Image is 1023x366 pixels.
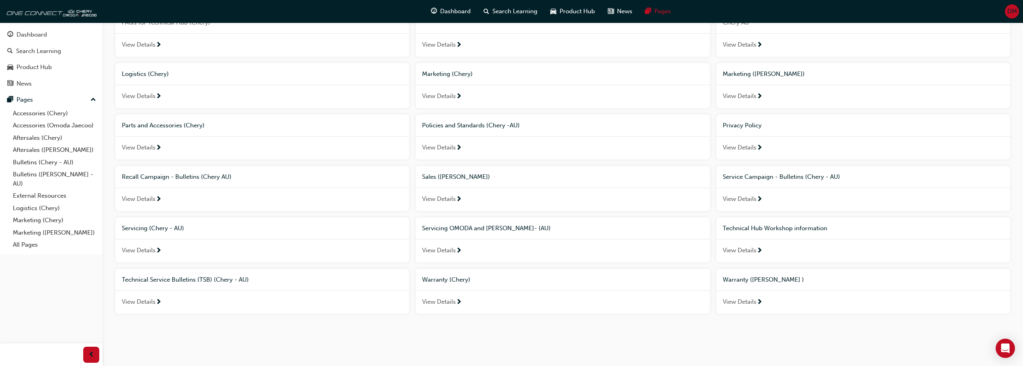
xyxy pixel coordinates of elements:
a: FAQFAQs for Technical Hub (Chery)View Details [115,2,409,57]
span: Parts and Accessories (Chery) [122,122,205,129]
span: View Details [422,40,456,49]
a: Accessories (Chery) [10,107,99,120]
a: Sales ([PERSON_NAME])View Details [416,166,709,211]
a: guage-iconDashboard [424,3,477,20]
span: next-icon [456,247,462,255]
span: next-icon [456,93,462,100]
a: Service Campaign - Bulletins (Chery - AU)View Details [716,166,1010,211]
a: Search Learning [3,44,99,59]
a: External Resources [10,190,99,202]
a: Aftersales (Chery) [10,132,99,144]
span: Technical Service Bulletins (TSB) (Chery - AU) [122,276,249,283]
span: news-icon [7,80,13,88]
span: next-icon [156,299,162,306]
span: next-icon [756,145,763,152]
span: Marketing (Chery) [422,70,473,78]
span: View Details [723,194,756,204]
a: Bulletins (Chery - AU) [10,156,99,169]
a: news-iconNews [601,3,639,20]
span: News [617,7,632,16]
a: car-iconProduct Hub [544,3,601,20]
span: View Details [122,194,156,204]
span: Servicing (Chery - AU) [122,225,184,232]
div: Dashboard [16,30,47,39]
span: View Details [422,92,456,101]
img: oneconnect [4,3,96,19]
div: Product Hub [16,63,52,72]
span: news-icon [608,6,614,16]
span: up-icon [90,95,96,105]
span: search-icon [484,6,489,16]
span: View Details [723,246,756,255]
span: View Details [422,246,456,255]
div: Pages [16,95,33,104]
a: Marketing (Chery) [10,214,99,227]
span: View Details [422,194,456,204]
a: Fluid SpecificationsChery AUView Details [716,2,1010,57]
a: News [3,76,99,91]
span: next-icon [456,42,462,49]
a: Privacy PolicyView Details [716,115,1010,159]
span: View Details [122,143,156,152]
span: Logistics (Chery) [122,70,169,78]
span: next-icon [156,93,162,100]
button: Pages [3,92,99,107]
span: Product Hub [560,7,595,16]
span: Policies and Standards (Chery -AU) [422,122,520,129]
a: Logistics (Chery)View Details [115,63,409,108]
span: next-icon [756,93,763,100]
span: prev-icon [88,350,94,360]
a: Parts and Accessories (Chery)View Details [115,115,409,159]
div: Open Intercom Messenger [996,339,1015,358]
a: Servicing OMODA and [PERSON_NAME]- (AU)View Details [416,217,709,262]
span: Technical Hub Workshop information [723,225,827,232]
span: View Details [122,246,156,255]
span: View Details [122,92,156,101]
span: next-icon [456,196,462,203]
span: View Details [723,297,756,307]
a: All Pages [10,239,99,251]
div: Search Learning [16,47,61,56]
span: View Details [422,143,456,152]
span: View Details [122,297,156,307]
span: search-icon [7,48,13,55]
a: Servicing (Chery - AU)View Details [115,217,409,262]
a: Dashboard [3,27,99,42]
a: Recall Campaign - Bulletins (Chery AU)View Details [115,166,409,211]
a: Bulletins ([PERSON_NAME] - AU) [10,168,99,190]
span: Recall Campaign - Bulletins (Chery AU) [122,173,232,180]
span: car-icon [7,64,13,71]
span: next-icon [156,145,162,152]
span: Search Learning [492,7,537,16]
span: guage-icon [7,31,13,39]
a: search-iconSearch Learning [477,3,544,20]
a: Warranty ([PERSON_NAME] )View Details [716,269,1010,314]
span: Privacy Policy [723,122,762,129]
span: pages-icon [7,96,13,104]
span: next-icon [756,196,763,203]
a: Aftersales ([PERSON_NAME]) [10,144,99,156]
a: Fleet ([PERSON_NAME]) - 2025View Details [416,2,709,57]
a: Warranty (Chery)View Details [416,269,709,314]
span: Marketing ([PERSON_NAME]) [723,70,805,78]
span: next-icon [156,247,162,255]
span: next-icon [756,299,763,306]
span: Servicing OMODA and [PERSON_NAME]- (AU) [422,225,551,232]
span: guage-icon [431,6,437,16]
a: pages-iconPages [639,3,677,20]
span: Service Campaign - Bulletins (Chery - AU) [723,173,840,180]
span: View Details [122,40,156,49]
div: News [16,79,32,88]
span: next-icon [156,196,162,203]
span: next-icon [456,145,462,152]
span: Sales ([PERSON_NAME]) [422,173,490,180]
span: next-icon [756,42,763,49]
a: Logistics (Chery) [10,202,99,215]
span: Dashboard [440,7,471,16]
a: Marketing (Chery)View Details [416,63,709,108]
a: Marketing ([PERSON_NAME]) [10,227,99,239]
span: next-icon [156,42,162,49]
span: Pages [654,7,671,16]
span: DM [1007,7,1017,16]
